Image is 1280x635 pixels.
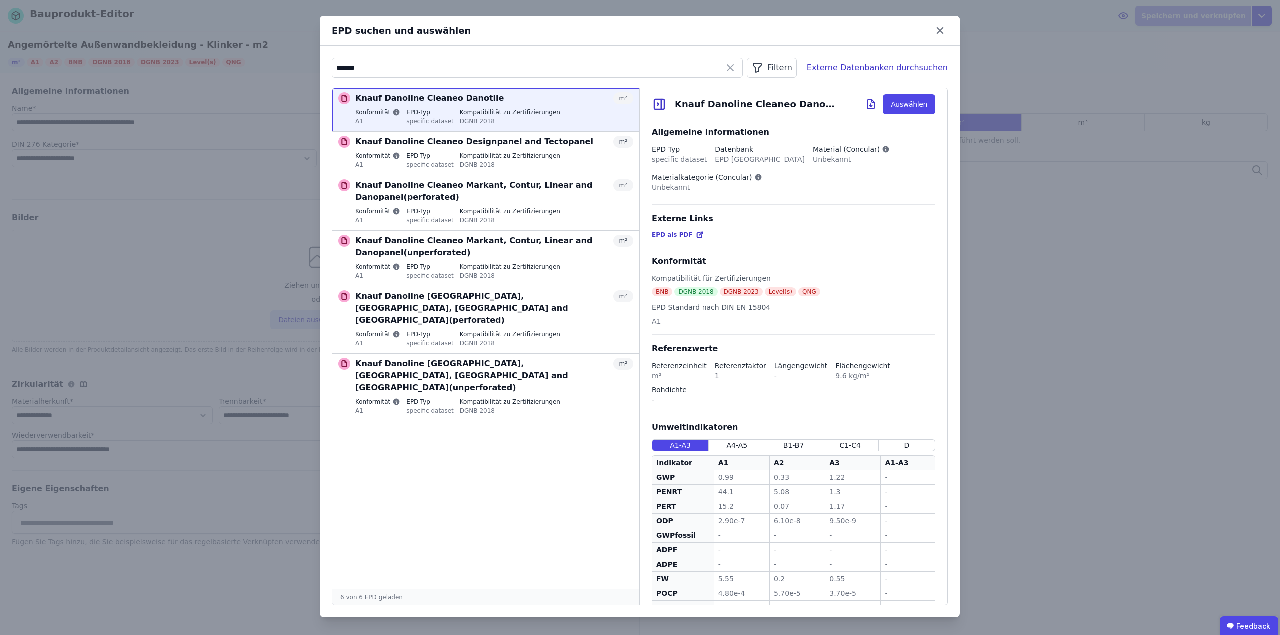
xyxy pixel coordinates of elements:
div: - [774,371,828,381]
div: Umweltindikatoren [652,421,935,433]
div: DGNB 2018 [460,338,560,347]
div: - [885,516,931,526]
button: Auswählen [883,94,935,114]
div: 0.55 [829,574,876,584]
div: 5.08 [774,487,821,497]
div: A1-A3 [885,458,908,468]
div: ODP [656,516,710,526]
div: specific dataset [406,160,454,169]
div: BNB [652,287,672,296]
div: - [829,559,876,569]
label: Kompatibilität zu Zertifizierungen [460,152,560,160]
div: - [718,530,765,540]
div: 1 [715,371,766,381]
label: EPD-Typ [406,152,454,160]
span: A4-A5 [726,440,747,450]
div: 6 von 6 EPD geladen [332,589,639,605]
div: Referenzfaktor [715,361,766,371]
div: Knauf Danoline Cleaneo Danotile [675,97,835,111]
div: m² [613,235,634,247]
label: Konformität [355,330,400,338]
div: Materialkategorie (Concular) [652,172,762,182]
div: Unbekannt [813,154,890,164]
label: Kompatibilität zu Zertifizierungen [460,207,560,215]
label: EPD-Typ [406,207,454,215]
div: DGNB 2018 [460,160,560,169]
label: EPD-Typ [406,398,454,406]
div: DGNB 2018 [460,215,560,224]
div: specific dataset [406,215,454,224]
div: Material (Concular) [813,144,890,154]
div: 1.3 [829,487,876,497]
div: A1 [355,215,400,224]
div: 2.90e-7 [718,516,765,526]
div: FW [656,574,710,584]
div: - [774,559,821,569]
div: 0.2 [774,574,821,584]
div: - [885,501,931,511]
div: A1 [652,316,770,326]
label: Kompatibilität zu Zertifizierungen [460,398,560,406]
div: Kompatibilität für Zertifizierungen [652,273,822,287]
div: 5.70e-5 [774,588,821,598]
div: 0.33 [774,472,821,482]
div: - [885,574,931,584]
div: POCP [656,588,710,598]
div: - [885,603,931,613]
div: 4.80e-4 [718,588,765,598]
div: 44.1 [718,487,765,497]
label: Konformität [355,398,400,406]
div: A1 [355,160,400,169]
span: EPD als PDF [652,231,693,239]
div: QNG [798,287,820,296]
div: 5.55 [718,574,765,584]
div: GWP [656,472,710,482]
label: Kompatibilität zu Zertifizierungen [460,108,560,116]
div: Datenbank [715,144,805,154]
div: Externe Datenbanken durchsuchen [807,62,948,74]
label: Konformität [355,263,400,271]
div: - [652,395,687,405]
div: 9.6 kg/m² [835,371,890,381]
div: 8.40e-5 [829,603,876,613]
div: - [829,530,876,540]
div: DGNB 2018 [460,271,560,280]
p: Knauf Danoline [GEOGRAPHIC_DATA], [GEOGRAPHIC_DATA], [GEOGRAPHIC_DATA] and [GEOGRAPHIC_DATA](unpe... [355,358,613,394]
div: - [885,472,931,482]
div: 0.99 [718,472,765,482]
div: specific dataset [406,271,454,280]
div: - [885,588,931,598]
div: A3 [829,458,840,468]
div: - [885,530,931,540]
label: EPD-Typ [406,263,454,271]
div: m² [613,179,634,191]
p: Knauf Danoline [GEOGRAPHIC_DATA], [GEOGRAPHIC_DATA], [GEOGRAPHIC_DATA] and [GEOGRAPHIC_DATA](perf... [355,290,613,326]
p: Knauf Danoline Cleaneo Markant, Contur, Linear and Danopanel(perforated) [355,179,613,203]
div: 9.50e-9 [829,516,876,526]
div: 1.40e-4 [774,603,821,613]
div: m² [613,290,634,302]
div: A1 [355,406,400,415]
div: DGNB 2018 [460,116,560,125]
label: Konformität [355,207,400,215]
div: Konformität [652,255,935,267]
div: 1.22 [829,472,876,482]
div: Längengewicht [774,361,828,371]
div: GWPfossil [656,530,710,540]
div: Allgemeine Informationen [652,126,935,138]
div: - [885,487,931,497]
p: Knauf Danoline Cleaneo Markant, Contur, Linear and Danopanel(unperforated) [355,235,613,259]
div: Filtern [747,58,796,78]
div: Unbekannt [652,182,762,192]
div: Indikator [656,458,692,468]
div: EPD suchen und auswählen [332,24,932,38]
div: A1 [355,116,400,125]
div: Referenzeinheit [652,361,707,371]
div: DGNB 2018 [460,406,560,415]
div: A1 [355,271,400,280]
div: 1.17 [829,501,876,511]
div: 9.80e-4 [718,603,765,613]
div: specific dataset [652,154,707,164]
div: Referenzwerte [652,343,935,355]
span: C1-C4 [840,440,861,450]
